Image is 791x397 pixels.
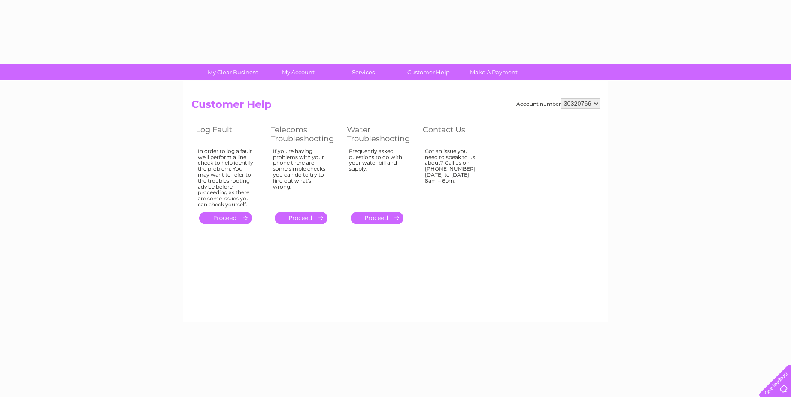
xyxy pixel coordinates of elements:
a: . [275,212,327,224]
div: In order to log a fault we'll perform a line check to help identify the problem. You may want to ... [198,148,254,208]
a: Services [328,64,399,80]
a: My Account [263,64,333,80]
a: My Clear Business [197,64,268,80]
th: Telecoms Troubleshooting [267,123,342,146]
a: Make A Payment [458,64,529,80]
a: . [199,212,252,224]
div: Got an issue you need to speak to us about? Call us on [PHONE_NUMBER] [DATE] to [DATE] 8am – 6pm. [425,148,481,204]
a: Customer Help [393,64,464,80]
h2: Customer Help [191,98,600,115]
th: Contact Us [418,123,494,146]
th: Water Troubleshooting [342,123,418,146]
div: Account number [516,98,600,109]
th: Log Fault [191,123,267,146]
a: . [351,212,403,224]
div: If you're having problems with your phone there are some simple checks you can do to try to find ... [273,148,330,204]
div: Frequently asked questions to do with your water bill and supply. [349,148,406,204]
